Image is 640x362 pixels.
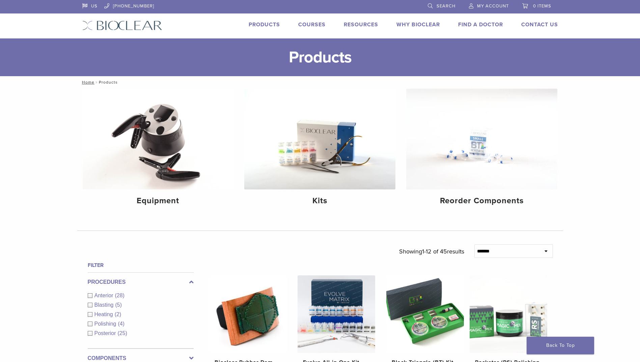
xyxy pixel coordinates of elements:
[458,21,503,28] a: Find A Doctor
[298,21,326,28] a: Courses
[115,293,124,298] span: (28)
[244,89,395,189] img: Kits
[88,261,194,269] h4: Filter
[88,195,228,207] h4: Equipment
[77,76,563,88] nav: Products
[83,89,234,211] a: Equipment
[298,275,375,353] img: Evolve All-in-One Kit
[94,302,115,308] span: Blasting
[82,21,162,30] img: Bioclear
[118,321,124,327] span: (4)
[249,21,280,28] a: Products
[115,302,122,308] span: (5)
[396,21,440,28] a: Why Bioclear
[470,275,547,353] img: Rockstar (RS) Polishing Kit
[344,21,378,28] a: Resources
[94,321,118,327] span: Polishing
[406,89,557,189] img: Reorder Components
[422,248,447,255] span: 1-12 of 45
[533,3,551,9] span: 0 items
[527,337,594,354] a: Back To Top
[250,195,390,207] h4: Kits
[209,275,287,353] img: Bioclear Rubber Dam Stamp
[244,89,395,211] a: Kits
[88,278,194,286] label: Procedures
[94,311,115,317] span: Heating
[412,195,552,207] h4: Reorder Components
[94,293,115,298] span: Anterior
[386,275,464,353] img: Black Triangle (BT) Kit
[399,244,464,259] p: Showing results
[477,3,509,9] span: My Account
[521,21,558,28] a: Contact Us
[118,330,127,336] span: (25)
[83,89,234,189] img: Equipment
[94,81,99,84] span: /
[437,3,455,9] span: Search
[115,311,121,317] span: (2)
[80,80,94,85] a: Home
[406,89,557,211] a: Reorder Components
[94,330,118,336] span: Posterior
